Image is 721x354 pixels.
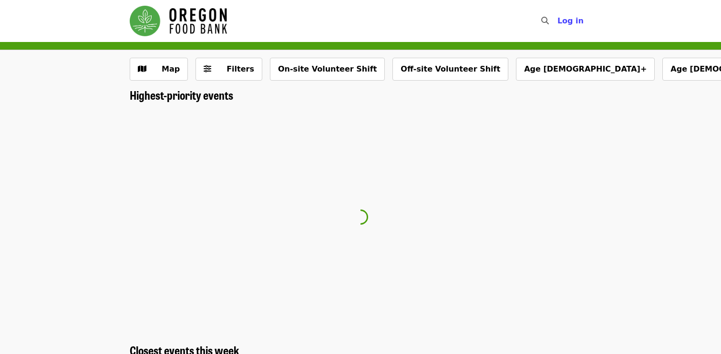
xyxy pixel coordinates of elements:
button: Log in [550,11,591,31]
button: Off-site Volunteer Shift [392,58,508,81]
i: sliders-h icon [204,64,211,73]
button: Age [DEMOGRAPHIC_DATA]+ [516,58,655,81]
span: Highest-priority events [130,86,233,103]
span: Filters [227,64,254,73]
button: Show map view [130,58,188,81]
span: Map [162,64,180,73]
i: map icon [138,64,146,73]
button: On-site Volunteer Shift [270,58,385,81]
div: Highest-priority events [122,88,599,102]
i: search icon [541,16,549,25]
img: Oregon Food Bank - Home [130,6,227,36]
a: Highest-priority events [130,88,233,102]
button: Filters (0 selected) [196,58,262,81]
span: Log in [557,16,584,25]
input: Search [555,10,562,32]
